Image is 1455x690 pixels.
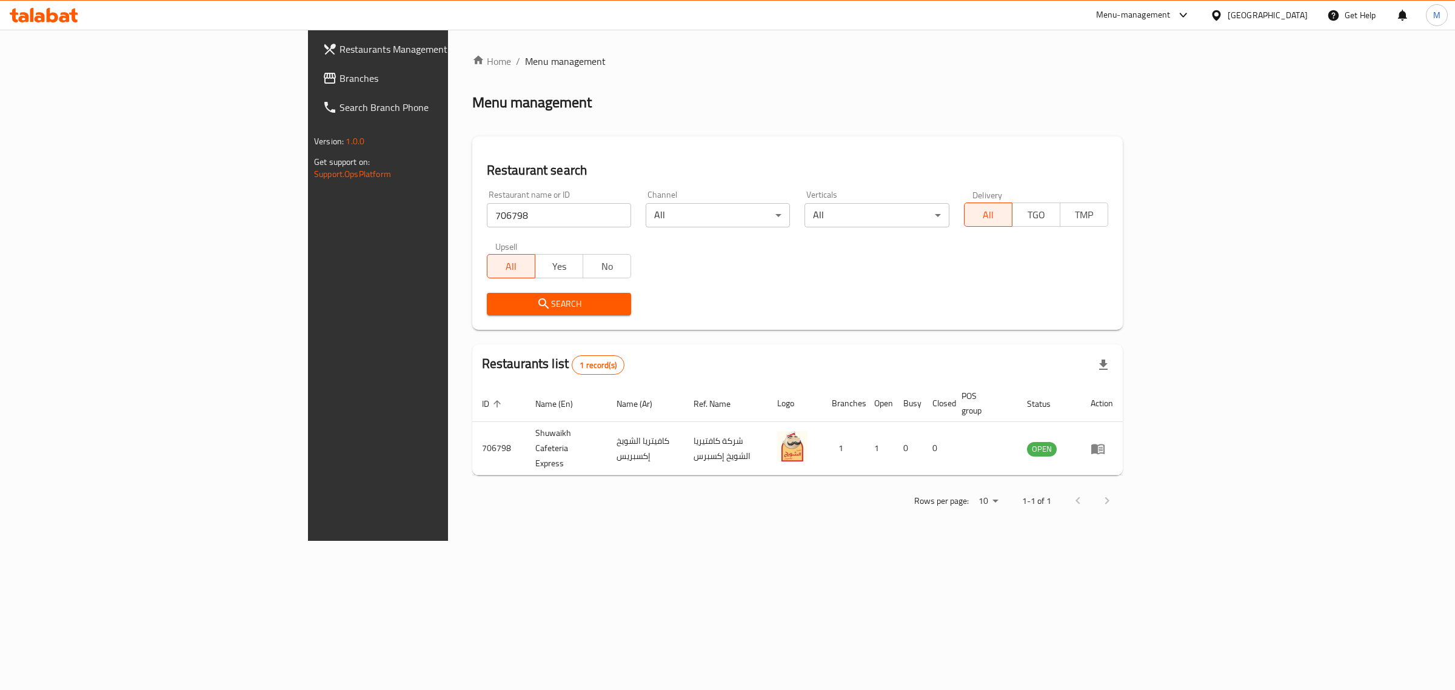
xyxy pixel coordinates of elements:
span: Yes [540,258,578,275]
label: Delivery [972,190,1003,199]
img: Shuwaikh Cafeteria Express [777,431,808,461]
th: Branches [822,385,865,422]
table: enhanced table [472,385,1123,475]
span: All [969,206,1008,224]
span: Menu management [525,54,606,69]
h2: Restaurant search [487,161,1108,179]
th: Closed [923,385,952,422]
td: 0 [894,422,923,475]
span: Status [1027,397,1066,411]
span: Search Branch Phone [339,100,541,115]
button: No [583,254,631,278]
div: Total records count [572,355,624,375]
div: All [804,203,949,227]
span: M [1433,8,1440,22]
td: شركة كافتيريا الشويخ إكسبرس [684,422,768,475]
h2: Restaurants list [482,355,624,375]
p: Rows per page: [914,494,969,509]
button: All [487,254,535,278]
td: كافيتريا الشويخ إكسبريس [607,422,684,475]
span: TGO [1017,206,1055,224]
a: Restaurants Management [313,35,551,64]
span: Name (En) [535,397,589,411]
span: Restaurants Management [339,42,541,56]
button: Search [487,293,631,315]
th: Busy [894,385,923,422]
nav: breadcrumb [472,54,1123,69]
div: OPEN [1027,442,1057,457]
span: Search [497,296,621,312]
span: ID [482,397,505,411]
span: Get support on: [314,154,370,170]
div: Menu [1091,441,1113,456]
h2: Menu management [472,93,592,112]
div: Rows per page: [974,492,1003,511]
span: Version: [314,133,344,149]
span: POS group [962,389,1003,418]
p: 1-1 of 1 [1022,494,1051,509]
div: Menu-management [1096,8,1171,22]
th: Action [1081,385,1123,422]
td: 1 [865,422,894,475]
div: Export file [1089,350,1118,380]
span: 1 record(s) [572,360,624,371]
td: 1 [822,422,865,475]
div: All [646,203,790,227]
span: Ref. Name [694,397,746,411]
a: Search Branch Phone [313,93,551,122]
span: Name (Ar) [617,397,668,411]
label: Upsell [495,242,518,250]
input: Search for restaurant name or ID.. [487,203,631,227]
td: 0 [923,422,952,475]
button: TGO [1012,203,1060,227]
a: Support.OpsPlatform [314,166,391,182]
span: 1.0.0 [346,133,364,149]
td: Shuwaikh Cafeteria Express [526,422,607,475]
button: All [964,203,1012,227]
span: Branches [339,71,541,85]
div: [GEOGRAPHIC_DATA] [1228,8,1308,22]
span: All [492,258,530,275]
button: Yes [535,254,583,278]
span: No [588,258,626,275]
th: Open [865,385,894,422]
button: TMP [1060,203,1108,227]
span: TMP [1065,206,1103,224]
span: OPEN [1027,442,1057,456]
a: Branches [313,64,551,93]
th: Logo [768,385,822,422]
